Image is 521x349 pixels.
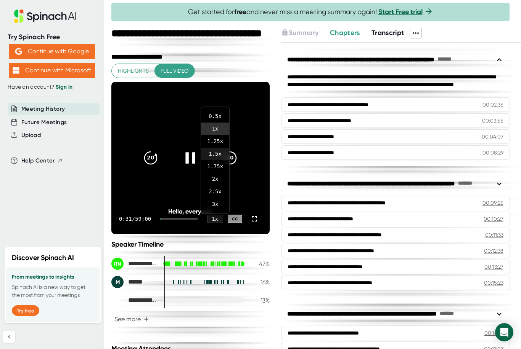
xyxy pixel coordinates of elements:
li: 1 x [201,123,229,135]
li: 0.5 x [201,110,229,123]
li: 1.75 x [201,160,229,173]
li: 3 x [201,198,229,210]
li: 1.5 x [201,148,229,160]
li: 2 x [201,173,229,185]
li: 2.5 x [201,185,229,198]
li: 1.25 x [201,135,229,148]
div: Open Intercom Messenger [495,323,513,341]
